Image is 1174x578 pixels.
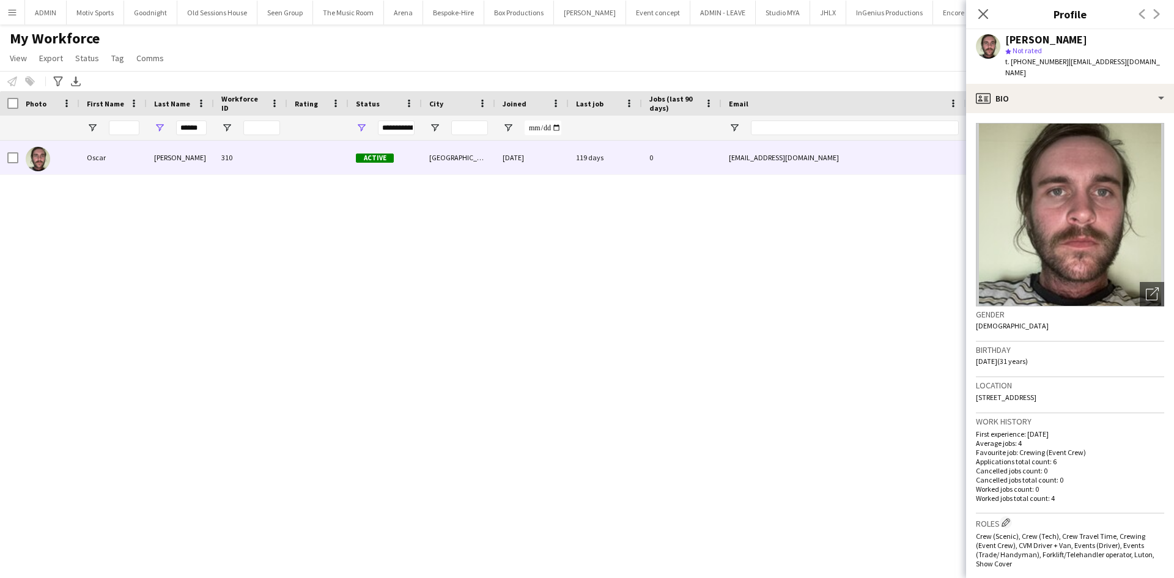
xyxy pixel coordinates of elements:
span: City [429,99,443,108]
div: 0 [642,141,722,174]
p: Favourite job: Crewing (Event Crew) [976,448,1164,457]
span: [DEMOGRAPHIC_DATA] [976,321,1049,330]
span: Active [356,154,394,163]
button: Bespoke-Hire [423,1,484,24]
input: Last Name Filter Input [176,120,207,135]
button: Open Filter Menu [429,122,440,133]
h3: Gender [976,309,1164,320]
span: Jobs (last 90 days) [649,94,700,113]
div: Bio [966,84,1174,113]
button: Encore Global [933,1,996,24]
a: Status [70,50,104,66]
input: Workforce ID Filter Input [243,120,280,135]
button: Motiv Sports [67,1,124,24]
h3: Roles [976,516,1164,529]
a: View [5,50,32,66]
span: | [EMAIL_ADDRESS][DOMAIN_NAME] [1005,57,1160,77]
p: First experience: [DATE] [976,429,1164,439]
button: Open Filter Menu [221,122,232,133]
div: 119 days [569,141,642,174]
span: First Name [87,99,124,108]
span: Status [356,99,380,108]
button: Open Filter Menu [503,122,514,133]
input: City Filter Input [451,120,488,135]
p: Applications total count: 6 [976,457,1164,466]
h3: Profile [966,6,1174,22]
span: Comms [136,53,164,64]
div: [DATE] [495,141,569,174]
div: [EMAIL_ADDRESS][DOMAIN_NAME] [722,141,966,174]
span: Tag [111,53,124,64]
button: [PERSON_NAME] [554,1,626,24]
div: [GEOGRAPHIC_DATA] [422,141,495,174]
button: JHLX [810,1,846,24]
span: [STREET_ADDRESS] [976,393,1036,402]
button: Event concept [626,1,690,24]
div: 310 [214,141,287,174]
button: Old Sessions House [177,1,257,24]
button: The Music Room [313,1,384,24]
button: ADMIN - LEAVE [690,1,756,24]
button: Box Productions [484,1,554,24]
button: Studio MYA [756,1,810,24]
span: View [10,53,27,64]
button: Open Filter Menu [356,122,367,133]
div: [PERSON_NAME] [147,141,214,174]
button: ADMIN [25,1,67,24]
app-action-btn: Advanced filters [51,74,65,89]
span: Photo [26,99,46,108]
div: [PERSON_NAME] [1005,34,1087,45]
button: Arena [384,1,423,24]
a: Export [34,50,68,66]
span: Joined [503,99,526,108]
h3: Birthday [976,344,1164,355]
span: Last job [576,99,604,108]
span: Not rated [1013,46,1042,55]
div: Oscar [79,141,147,174]
p: Average jobs: 4 [976,439,1164,448]
p: Cancelled jobs total count: 0 [976,475,1164,484]
span: Rating [295,99,318,108]
span: t. [PHONE_NUMBER] [1005,57,1069,66]
button: Goodnight [124,1,177,24]
h3: Work history [976,416,1164,427]
input: Email Filter Input [751,120,959,135]
div: Open photos pop-in [1140,282,1164,306]
input: First Name Filter Input [109,120,139,135]
img: Crew avatar or photo [976,123,1164,306]
span: Crew (Scenic), Crew (Tech), Crew Travel Time, Crewing (Event Crew), CVM Driver + Van, Events (Dri... [976,532,1154,568]
span: My Workforce [10,29,100,48]
h3: Location [976,380,1164,391]
p: Worked jobs total count: 4 [976,494,1164,503]
img: Oscar Wright [26,147,50,171]
a: Comms [131,50,169,66]
span: Email [729,99,748,108]
button: Open Filter Menu [87,122,98,133]
span: Last Name [154,99,190,108]
span: Status [75,53,99,64]
span: [DATE] (31 years) [976,357,1028,366]
app-action-btn: Export XLSX [68,74,83,89]
span: Workforce ID [221,94,265,113]
button: InGenius Productions [846,1,933,24]
span: Export [39,53,63,64]
p: Worked jobs count: 0 [976,484,1164,494]
button: Open Filter Menu [154,122,165,133]
button: Open Filter Menu [729,122,740,133]
a: Tag [106,50,129,66]
p: Cancelled jobs count: 0 [976,466,1164,475]
button: Seen Group [257,1,313,24]
input: Joined Filter Input [525,120,561,135]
